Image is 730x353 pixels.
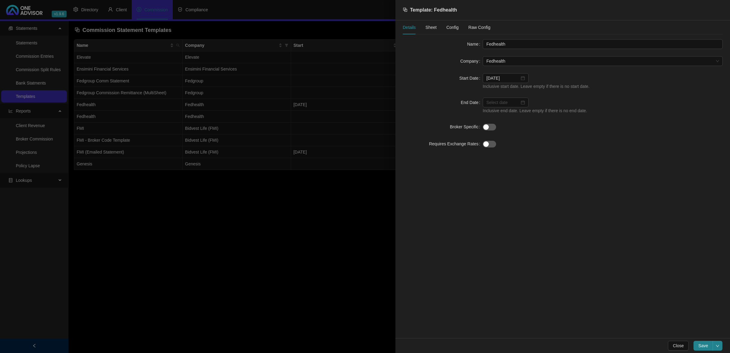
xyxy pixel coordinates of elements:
[403,7,408,12] span: block
[668,341,689,351] button: Close
[410,7,457,12] span: Template: Fedhealth
[468,24,490,31] div: Raw Config
[483,107,723,115] div: Inclusive end date. Leave empty if there is no end date.
[486,75,520,81] input: Select date
[716,344,719,348] span: down
[403,24,416,31] div: Details
[426,25,437,29] span: Sheet
[459,73,483,83] label: Start Date
[461,98,483,107] label: End Date
[693,341,713,351] button: Save
[467,39,483,49] label: Name
[446,25,458,29] span: Config
[673,342,684,349] span: Close
[483,83,723,90] div: Inclusive start date. Leave empty if there is no start date.
[460,56,483,66] label: Company
[429,139,483,149] label: Requires Exchange Rates
[486,57,719,66] span: Fedhealth
[450,122,483,132] label: Broker Specific
[486,99,520,106] input: Select date
[698,342,708,349] span: Save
